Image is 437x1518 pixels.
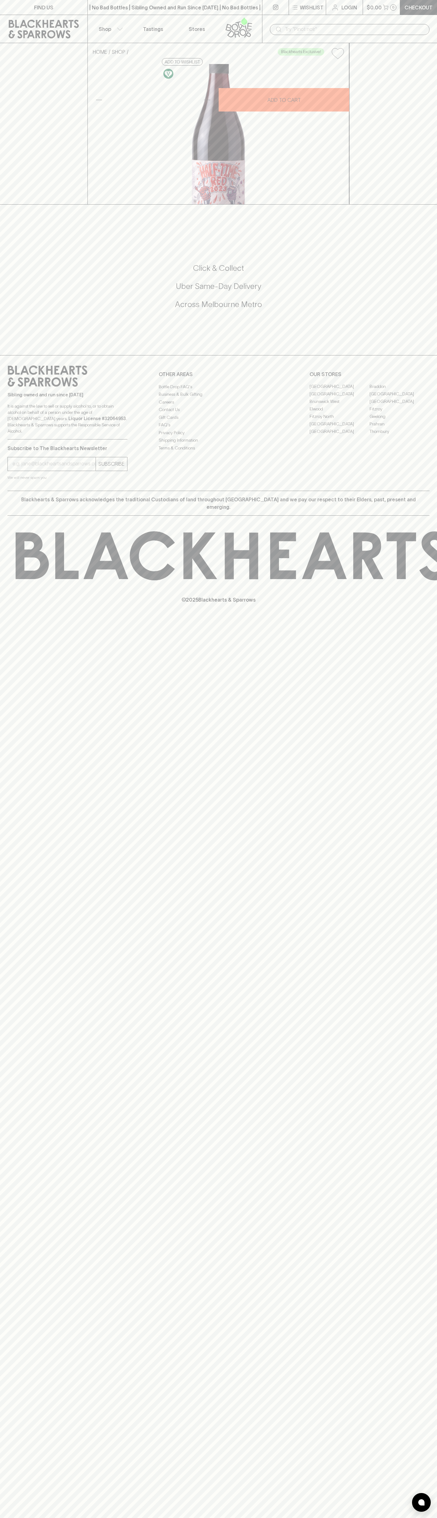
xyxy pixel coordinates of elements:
[405,4,433,11] p: Checkout
[370,420,430,428] a: Prahran
[7,238,430,343] div: Call to action block
[175,15,219,43] a: Stores
[159,437,279,444] a: Shipping Information
[162,67,175,80] a: Made without the use of any animal products.
[159,406,279,414] a: Contact Us
[310,413,370,420] a: Fitzroy North
[370,398,430,405] a: [GEOGRAPHIC_DATA]
[131,15,175,43] a: Tastings
[370,390,430,398] a: [GEOGRAPHIC_DATA]
[189,25,205,33] p: Stores
[329,46,346,62] button: Add to wishlist
[310,428,370,435] a: [GEOGRAPHIC_DATA]
[159,398,279,406] a: Careers
[88,64,349,204] img: 36433.png
[162,58,203,66] button: Add to wishlist
[310,383,370,390] a: [GEOGRAPHIC_DATA]
[12,496,425,511] p: Blackhearts & Sparrows acknowledges the traditional Custodians of land throughout [GEOGRAPHIC_DAT...
[300,4,324,11] p: Wishlist
[93,49,107,55] a: HOME
[310,370,430,378] p: OUR STORES
[112,49,125,55] a: SHOP
[370,428,430,435] a: Thornbury
[310,390,370,398] a: [GEOGRAPHIC_DATA]
[88,15,132,43] button: Shop
[96,457,127,471] button: SUBSCRIBE
[99,25,111,33] p: Shop
[143,25,163,33] p: Tastings
[7,392,127,398] p: Sibling owned and run since [DATE]
[159,391,279,398] a: Business & Bulk Gifting
[341,4,357,11] p: Login
[7,281,430,291] h5: Uber Same-Day Delivery
[7,474,127,481] p: We will never spam you
[98,460,125,468] p: SUBSCRIBE
[7,299,430,310] h5: Across Melbourne Metro
[159,383,279,390] a: Bottle Drop FAQ's
[370,405,430,413] a: Fitzroy
[163,69,173,79] img: Vegan
[418,1499,425,1506] img: bubble-icon
[159,421,279,429] a: FAQ's
[310,420,370,428] a: [GEOGRAPHIC_DATA]
[278,49,324,55] span: Blackhearts Exclusive!
[159,370,279,378] p: OTHER AREAS
[367,4,382,11] p: $0.00
[267,96,301,104] p: ADD TO CART
[7,263,430,273] h5: Click & Collect
[12,459,96,469] input: e.g. jane@blackheartsandsparrows.com.au
[7,403,127,434] p: It is against the law to sell or supply alcohol to, or to obtain alcohol on behalf of a person un...
[7,444,127,452] p: Subscribe to The Blackhearts Newsletter
[370,413,430,420] a: Geelong
[285,24,425,34] input: Try "Pinot noir"
[159,429,279,436] a: Privacy Policy
[159,414,279,421] a: Gift Cards
[310,398,370,405] a: Brunswick West
[392,6,395,9] p: 0
[310,405,370,413] a: Elwood
[370,383,430,390] a: Braddon
[68,416,126,421] strong: Liquor License #32064953
[219,88,349,112] button: ADD TO CART
[34,4,53,11] p: FIND US
[159,444,279,452] a: Terms & Conditions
